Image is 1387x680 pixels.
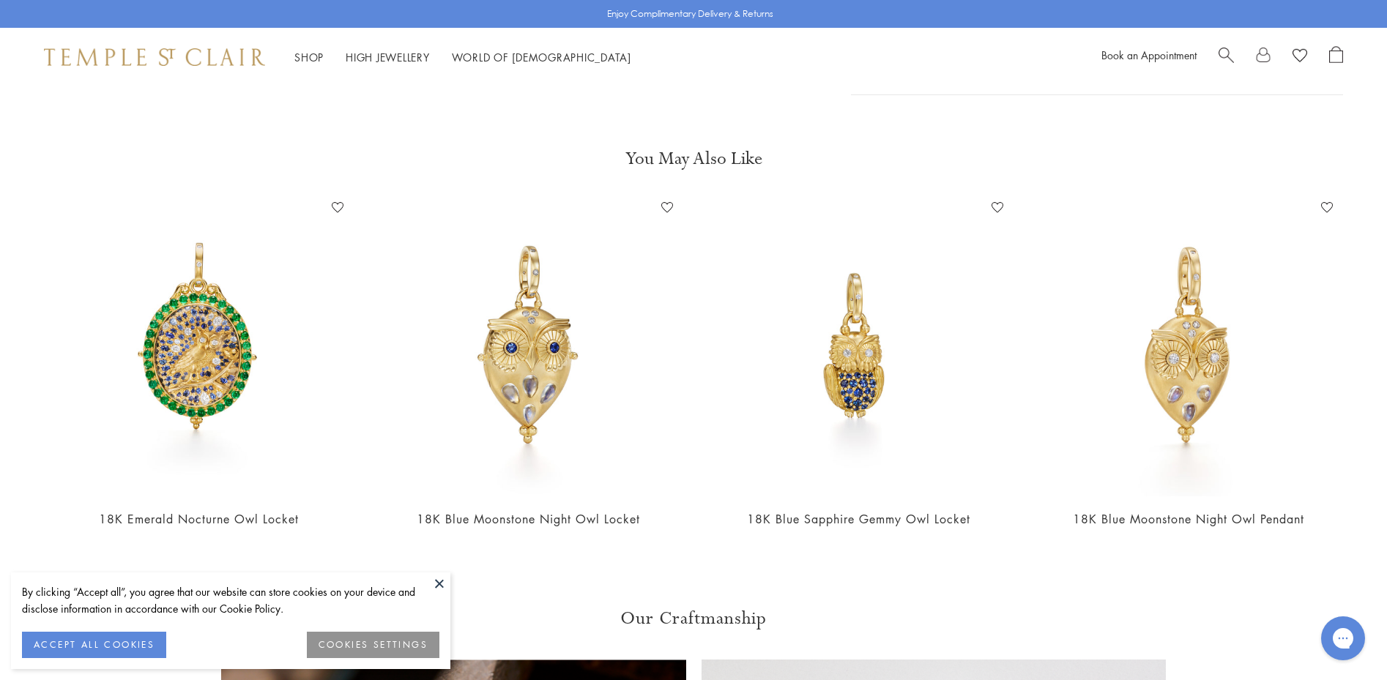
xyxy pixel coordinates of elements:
[607,7,773,21] p: Enjoy Complimentary Delivery & Returns
[379,196,680,497] img: P34614-OWLOCBM
[1219,46,1234,68] a: Search
[1101,48,1197,62] a: Book an Appointment
[1329,46,1343,68] a: Open Shopping Bag
[59,147,1328,171] h3: You May Also Like
[1293,46,1307,68] a: View Wishlist
[1314,611,1372,665] iframe: Gorgias live chat messenger
[99,511,299,527] a: 18K Emerald Nocturne Owl Locket
[221,607,1166,630] h3: Our Craftmanship
[48,196,349,497] img: 18K Emerald Nocturne Owl Locket
[307,632,439,658] button: COOKIES SETTINGS
[346,50,430,64] a: High JewelleryHigh Jewellery
[294,50,324,64] a: ShopShop
[417,511,640,527] a: 18K Blue Moonstone Night Owl Locket
[294,48,631,67] nav: Main navigation
[747,511,970,527] a: 18K Blue Sapphire Gemmy Owl Locket
[708,196,1009,497] img: P36186-OWLLOCBS
[22,583,439,617] div: By clicking “Accept all”, you agree that our website can store cookies on your device and disclos...
[22,632,166,658] button: ACCEPT ALL COOKIES
[452,50,631,64] a: World of [DEMOGRAPHIC_DATA]World of [DEMOGRAPHIC_DATA]
[1073,511,1304,527] a: 18K Blue Moonstone Night Owl Pendant
[1038,196,1339,497] img: P34115-OWLBM
[44,48,265,66] img: Temple St. Clair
